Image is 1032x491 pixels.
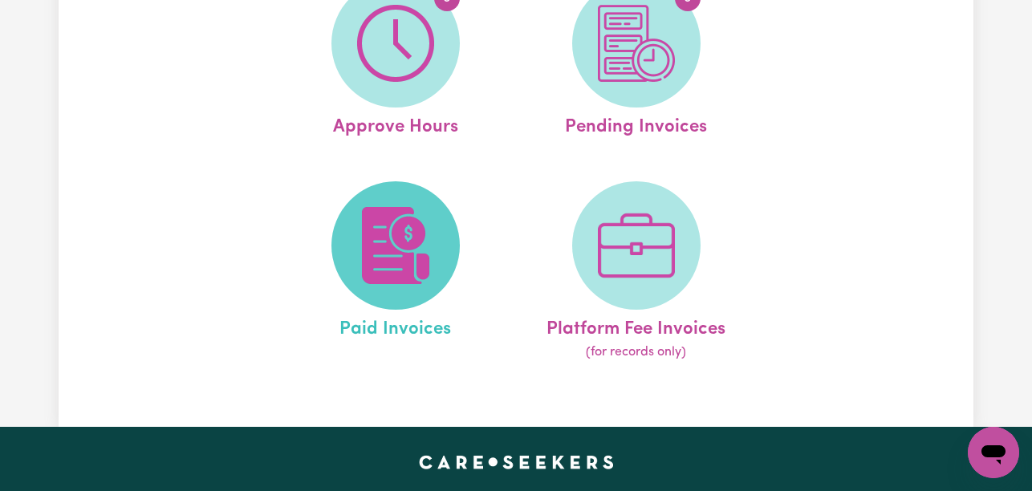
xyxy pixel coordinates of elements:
span: Paid Invoices [339,310,451,343]
span: Pending Invoices [565,108,707,141]
a: Paid Invoices [280,181,511,363]
iframe: Button to launch messaging window [968,427,1019,478]
span: Platform Fee Invoices [546,310,725,343]
span: Approve Hours [333,108,458,141]
span: (for records only) [586,343,686,362]
a: Platform Fee Invoices(for records only) [521,181,752,363]
a: Careseekers home page [419,456,614,469]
